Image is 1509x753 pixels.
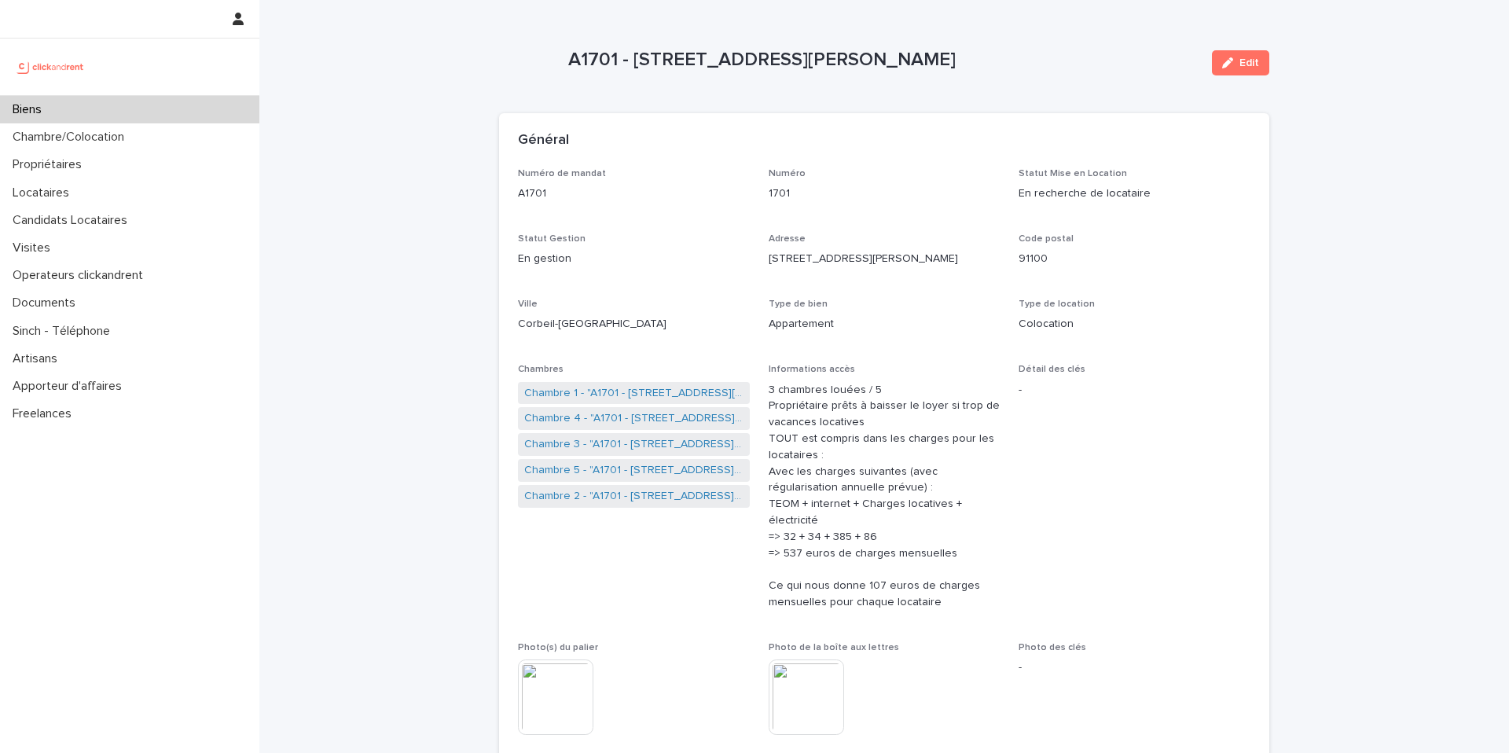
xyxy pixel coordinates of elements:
[769,365,855,374] span: Informations accès
[1019,382,1250,399] p: -
[1019,299,1095,309] span: Type de location
[1019,365,1085,374] span: Détail des clés
[6,157,94,172] p: Propriétaires
[6,213,140,228] p: Candidats Locataires
[13,51,89,83] img: UCB0brd3T0yccxBKYDjQ
[518,185,750,202] p: A1701
[6,406,84,421] p: Freelances
[6,185,82,200] p: Locataires
[518,234,586,244] span: Statut Gestion
[1019,169,1127,178] span: Statut Mise en Location
[518,169,606,178] span: Numéro de mandat
[518,251,750,267] p: En gestion
[769,643,899,652] span: Photo de la boîte aux lettres
[6,324,123,339] p: Sinch - Téléphone
[524,488,743,505] a: Chambre 2 - "A1701 - [STREET_ADDRESS][PERSON_NAME]"
[6,130,137,145] p: Chambre/Colocation
[1212,50,1269,75] button: Edit
[524,462,743,479] a: Chambre 5 - "A1701 - [STREET_ADDRESS][PERSON_NAME] 91100"
[1019,643,1086,652] span: Photo des clés
[6,351,70,366] p: Artisans
[769,382,1000,611] p: 3 chambres louées / 5 Propriétaire prêts à baisser le loyer si trop de vacances locatives TOUT es...
[6,241,63,255] p: Visites
[1019,251,1250,267] p: 91100
[524,385,743,402] a: Chambre 1 - "A1701 - [STREET_ADDRESS][PERSON_NAME] 91100"
[1019,659,1250,676] p: -
[518,132,569,149] h2: Général
[518,643,598,652] span: Photo(s) du palier
[769,251,1000,267] p: [STREET_ADDRESS][PERSON_NAME]
[769,316,1000,332] p: Appartement
[6,379,134,394] p: Apporteur d'affaires
[6,102,54,117] p: Biens
[769,185,1000,202] p: 1701
[769,169,806,178] span: Numéro
[524,436,743,453] a: Chambre 3 - "A1701 - [STREET_ADDRESS][PERSON_NAME] 91100"
[1019,185,1250,202] p: En recherche de locataire
[1019,234,1074,244] span: Code postal
[524,410,743,427] a: Chambre 4 - "A1701 - [STREET_ADDRESS][PERSON_NAME]"
[1239,57,1259,68] span: Edit
[518,316,750,332] p: Corbeil-[GEOGRAPHIC_DATA]
[1019,316,1250,332] p: Colocation
[769,299,828,309] span: Type de bien
[518,299,538,309] span: Ville
[6,296,88,310] p: Documents
[6,268,156,283] p: Operateurs clickandrent
[568,49,1199,72] p: A1701 - [STREET_ADDRESS][PERSON_NAME]
[518,365,564,374] span: Chambres
[769,234,806,244] span: Adresse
